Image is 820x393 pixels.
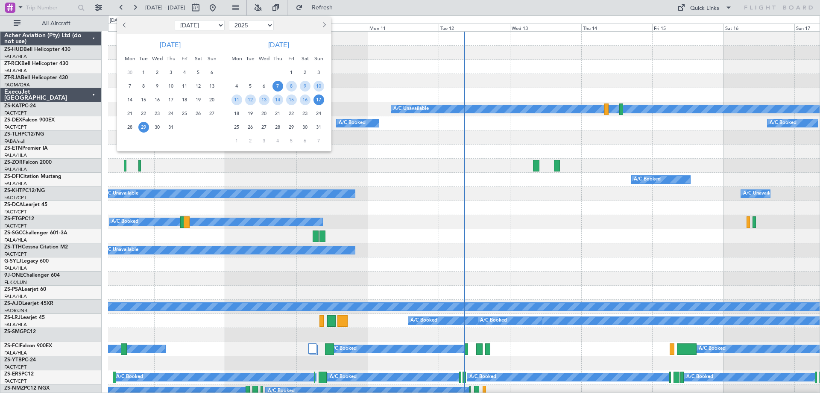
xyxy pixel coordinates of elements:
[178,65,191,79] div: 4-7-2025
[207,81,217,92] span: 13
[312,52,325,65] div: Sun
[193,81,204,92] span: 12
[313,81,324,92] span: 10
[125,95,135,105] span: 14
[284,65,298,79] div: 1-8-2025
[272,136,283,146] span: 4
[245,108,256,119] span: 19
[243,120,257,134] div: 26-8-2025
[312,93,325,106] div: 17-8-2025
[230,106,243,120] div: 18-8-2025
[137,106,150,120] div: 22-7-2025
[191,106,205,120] div: 26-7-2025
[313,67,324,78] span: 3
[231,95,242,105] span: 11
[164,52,178,65] div: Thu
[125,81,135,92] span: 7
[259,108,269,119] span: 20
[193,108,204,119] span: 26
[150,93,164,106] div: 16-7-2025
[179,81,190,92] span: 11
[259,95,269,105] span: 13
[137,65,150,79] div: 1-7-2025
[207,67,217,78] span: 6
[259,122,269,133] span: 27
[259,136,269,146] span: 3
[205,65,219,79] div: 6-7-2025
[150,79,164,93] div: 9-7-2025
[271,106,284,120] div: 21-8-2025
[152,81,163,92] span: 9
[193,67,204,78] span: 5
[164,79,178,93] div: 10-7-2025
[271,79,284,93] div: 7-8-2025
[284,120,298,134] div: 29-8-2025
[300,95,310,105] span: 16
[230,134,243,148] div: 1-9-2025
[272,81,283,92] span: 7
[257,52,271,65] div: Wed
[123,120,137,134] div: 28-7-2025
[166,67,176,78] span: 3
[298,134,312,148] div: 6-9-2025
[123,65,137,79] div: 30-6-2025
[286,122,297,133] span: 29
[205,93,219,106] div: 20-7-2025
[230,120,243,134] div: 25-8-2025
[137,79,150,93] div: 8-7-2025
[207,95,217,105] span: 20
[272,95,283,105] span: 14
[243,106,257,120] div: 19-8-2025
[284,79,298,93] div: 8-8-2025
[312,79,325,93] div: 10-8-2025
[245,81,256,92] span: 5
[272,122,283,133] span: 28
[166,81,176,92] span: 10
[150,120,164,134] div: 30-7-2025
[137,52,150,65] div: Tue
[231,122,242,133] span: 25
[284,93,298,106] div: 15-8-2025
[152,122,163,133] span: 30
[271,120,284,134] div: 28-8-2025
[298,120,312,134] div: 30-8-2025
[319,18,328,32] button: Next month
[286,136,297,146] span: 5
[243,52,257,65] div: Tue
[313,136,324,146] span: 7
[243,134,257,148] div: 2-9-2025
[179,67,190,78] span: 4
[300,108,310,119] span: 23
[298,93,312,106] div: 16-8-2025
[191,93,205,106] div: 19-7-2025
[271,134,284,148] div: 4-9-2025
[152,95,163,105] span: 16
[312,65,325,79] div: 3-8-2025
[231,108,242,119] span: 18
[243,79,257,93] div: 5-8-2025
[313,95,324,105] span: 17
[179,108,190,119] span: 25
[178,52,191,65] div: Fri
[137,120,150,134] div: 29-7-2025
[257,93,271,106] div: 13-8-2025
[286,95,297,105] span: 15
[175,20,225,30] select: Select month
[138,81,149,92] span: 8
[120,18,130,32] button: Previous month
[123,79,137,93] div: 7-7-2025
[284,106,298,120] div: 22-8-2025
[230,79,243,93] div: 4-8-2025
[272,108,283,119] span: 21
[150,65,164,79] div: 2-7-2025
[191,52,205,65] div: Sat
[257,134,271,148] div: 3-9-2025
[245,122,256,133] span: 26
[257,106,271,120] div: 20-8-2025
[123,106,137,120] div: 21-7-2025
[300,81,310,92] span: 9
[150,106,164,120] div: 23-7-2025
[257,79,271,93] div: 6-8-2025
[152,108,163,119] span: 23
[205,52,219,65] div: Sun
